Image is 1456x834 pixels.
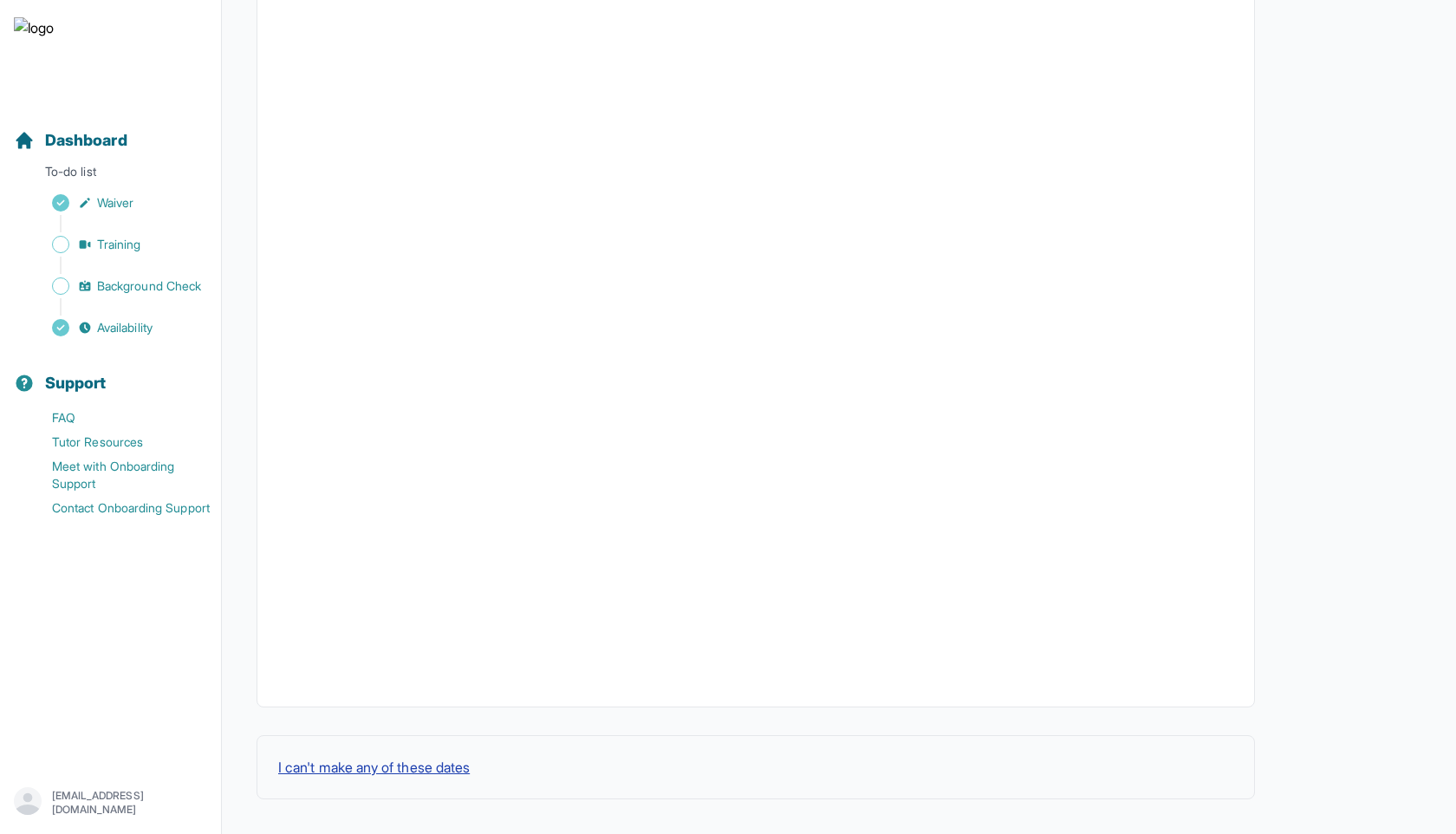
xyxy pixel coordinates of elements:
p: [EMAIL_ADDRESS][DOMAIN_NAME] [52,789,207,817]
span: Support [45,371,107,395]
span: Availability [97,319,153,336]
a: Availability [14,316,221,340]
a: Meet with Onboarding Support [14,454,221,496]
a: Tutor Resources [14,430,221,454]
button: [EMAIL_ADDRESS][DOMAIN_NAME] [14,787,207,818]
a: Dashboard [14,128,127,153]
span: Training [97,236,141,253]
span: Waiver [97,194,133,212]
p: To-do list [7,163,214,187]
span: Dashboard [45,128,127,153]
span: Background Check [97,277,201,295]
button: I can't make any of these dates [278,757,470,778]
button: Dashboard [7,101,214,160]
img: logo [14,17,54,73]
a: Contact Onboarding Support [14,496,221,520]
a: FAQ [14,406,221,430]
a: Training [14,232,221,257]
a: Background Check [14,274,221,298]
button: Support [7,343,214,402]
a: Waiver [14,191,221,215]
